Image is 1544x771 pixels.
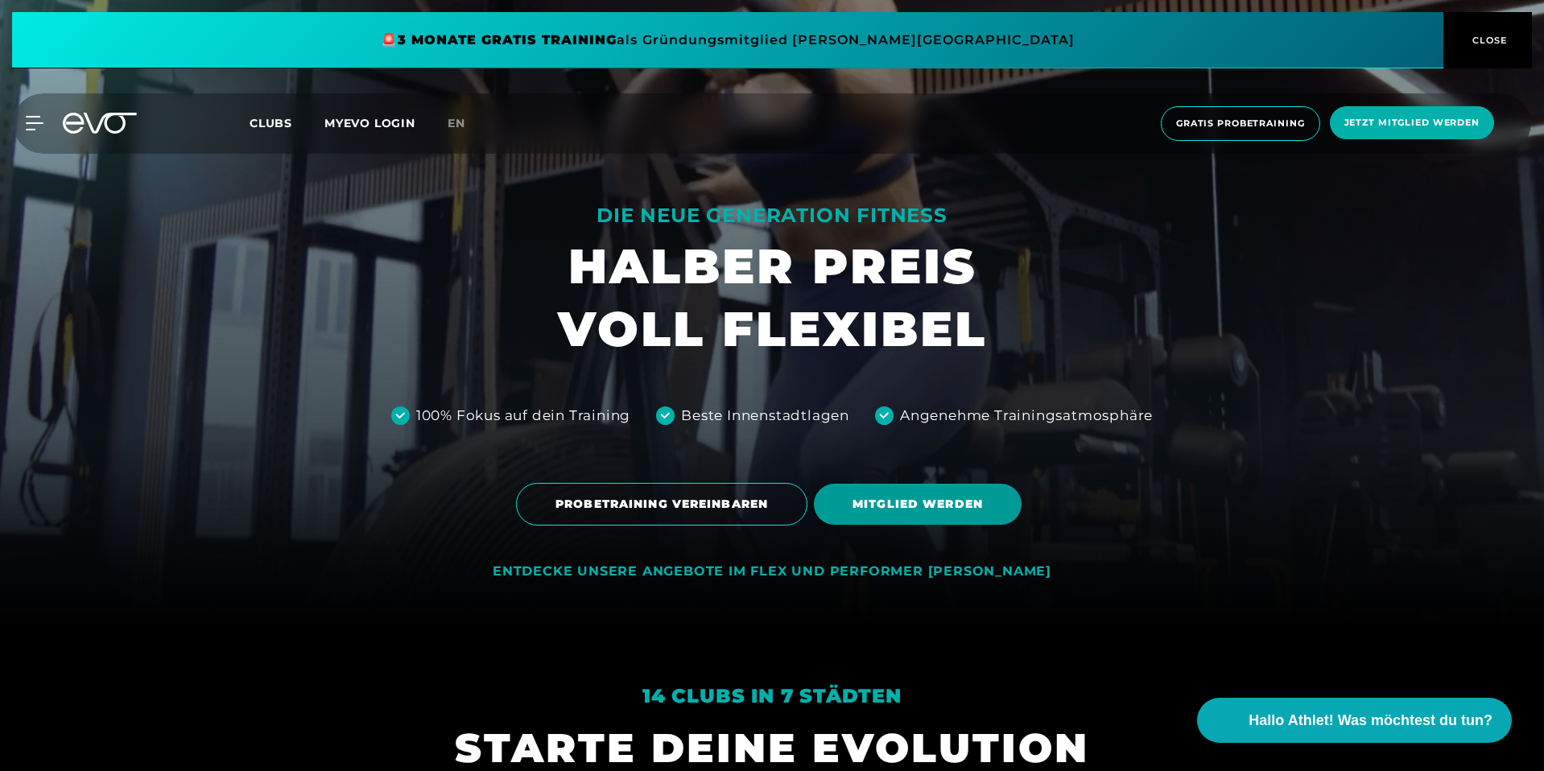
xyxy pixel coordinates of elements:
[516,471,814,538] a: PROBETRAINING VEREINBAREN
[555,496,768,513] span: PROBETRAINING VEREINBAREN
[642,684,902,707] em: 14 Clubs in 7 Städten
[1344,116,1480,130] span: Jetzt Mitglied werden
[416,406,630,427] div: 100% Fokus auf dein Training
[1176,117,1305,130] span: Gratis Probetraining
[853,496,983,513] span: MITGLIED WERDEN
[558,235,987,361] h1: HALBER PREIS VOLL FLEXIBEL
[900,406,1153,427] div: Angenehme Trainingsatmosphäre
[814,472,1028,537] a: MITGLIED WERDEN
[324,116,415,130] a: MYEVO LOGIN
[1197,698,1512,743] button: Hallo Athlet! Was möchtest du tun?
[250,115,324,130] a: Clubs
[558,203,987,229] div: DIE NEUE GENERATION FITNESS
[681,406,849,427] div: Beste Innenstadtlagen
[1156,106,1325,141] a: Gratis Probetraining
[493,563,1051,580] div: ENTDECKE UNSERE ANGEBOTE IM FLEX UND PERFORMER [PERSON_NAME]
[250,116,292,130] span: Clubs
[1325,106,1499,141] a: Jetzt Mitglied werden
[448,116,465,130] span: en
[1468,33,1508,47] span: CLOSE
[1249,710,1492,732] span: Hallo Athlet! Was möchtest du tun?
[1443,12,1532,68] button: CLOSE
[448,114,485,133] a: en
